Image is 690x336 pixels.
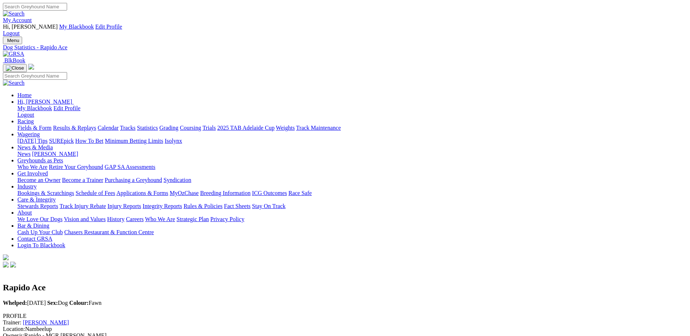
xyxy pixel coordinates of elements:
span: Trainer: [3,319,21,325]
a: Grading [160,125,178,131]
img: logo-grsa-white.png [28,64,34,70]
span: Fawn [69,300,102,306]
div: News & Media [17,151,687,157]
img: logo-grsa-white.png [3,254,9,260]
a: Stewards Reports [17,203,58,209]
div: Industry [17,190,687,196]
a: [PERSON_NAME] [32,151,78,157]
a: Vision and Values [64,216,106,222]
img: Close [6,65,24,71]
a: [DATE] Tips [17,138,47,144]
a: 2025 TAB Adelaide Cup [217,125,274,131]
a: Tracks [120,125,136,131]
a: Who We Are [145,216,175,222]
div: My Account [3,24,687,37]
a: Edit Profile [95,24,122,30]
a: Integrity Reports [142,203,182,209]
a: My Account [3,17,32,23]
a: News & Media [17,144,53,150]
a: Get Involved [17,170,48,177]
a: Careers [126,216,144,222]
div: PROFILE [3,313,687,319]
a: Statistics [137,125,158,131]
a: How To Bet [75,138,104,144]
a: Chasers Restaurant & Function Centre [64,229,154,235]
a: Rules & Policies [183,203,223,209]
a: Contact GRSA [17,236,52,242]
a: ICG Outcomes [252,190,287,196]
a: Bookings & Scratchings [17,190,74,196]
a: Cash Up Your Club [17,229,63,235]
a: Care & Integrity [17,196,56,203]
b: Whelped: [3,300,27,306]
span: Hi, [PERSON_NAME] [17,99,72,105]
a: GAP SA Assessments [105,164,156,170]
div: Racing [17,125,687,131]
a: Home [17,92,32,98]
input: Search [3,3,67,11]
a: Breeding Information [200,190,251,196]
button: Toggle navigation [3,64,27,72]
div: Wagering [17,138,687,144]
a: My Blackbook [17,105,52,111]
a: SUREpick [49,138,74,144]
div: Dog Statistics - Rapido Ace [3,44,687,51]
a: About [17,210,32,216]
span: Hi, [PERSON_NAME] [3,24,58,30]
a: Applications & Forms [116,190,168,196]
a: Minimum Betting Limits [105,138,163,144]
a: Results & Replays [53,125,96,131]
div: Greyhounds as Pets [17,164,687,170]
a: Hi, [PERSON_NAME] [17,99,74,105]
input: Search [3,72,67,80]
a: Wagering [17,131,40,137]
a: Racing [17,118,34,124]
a: Login To Blackbook [17,242,65,248]
button: Toggle navigation [3,37,22,44]
div: Bar & Dining [17,229,687,236]
a: Schedule of Fees [75,190,115,196]
span: Menu [7,38,19,43]
div: Hi, [PERSON_NAME] [17,105,687,118]
a: BlkBook [3,57,25,63]
a: [PERSON_NAME] [23,319,69,325]
a: MyOzChase [170,190,199,196]
span: Dog [47,300,68,306]
a: Edit Profile [54,105,80,111]
span: [DATE] [3,300,46,306]
a: Track Injury Rebate [59,203,106,209]
span: Location: [3,326,25,332]
b: Sex: [47,300,58,306]
a: Purchasing a Greyhound [105,177,162,183]
a: Fields & Form [17,125,51,131]
a: My Blackbook [59,24,94,30]
a: Privacy Policy [210,216,244,222]
a: Become an Owner [17,177,61,183]
a: Industry [17,183,37,190]
a: Logout [17,112,34,118]
img: GRSA [3,51,24,57]
div: About [17,216,687,223]
span: BlkBook [4,57,25,63]
a: Who We Are [17,164,47,170]
a: Track Maintenance [296,125,341,131]
div: Care & Integrity [17,203,687,210]
a: News [17,151,30,157]
a: Injury Reports [107,203,141,209]
a: Coursing [180,125,201,131]
img: Search [3,11,25,17]
a: Bar & Dining [17,223,49,229]
a: Fact Sheets [224,203,251,209]
a: Stay On Track [252,203,285,209]
h2: Rapido Ace [3,283,687,293]
a: Become a Trainer [62,177,103,183]
a: History [107,216,124,222]
div: Get Involved [17,177,687,183]
a: We Love Our Dogs [17,216,62,222]
a: Isolynx [165,138,182,144]
img: twitter.svg [10,262,16,267]
a: Calendar [98,125,119,131]
div: Nambeelup [3,326,687,332]
a: Syndication [164,177,191,183]
a: Strategic Plan [177,216,209,222]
